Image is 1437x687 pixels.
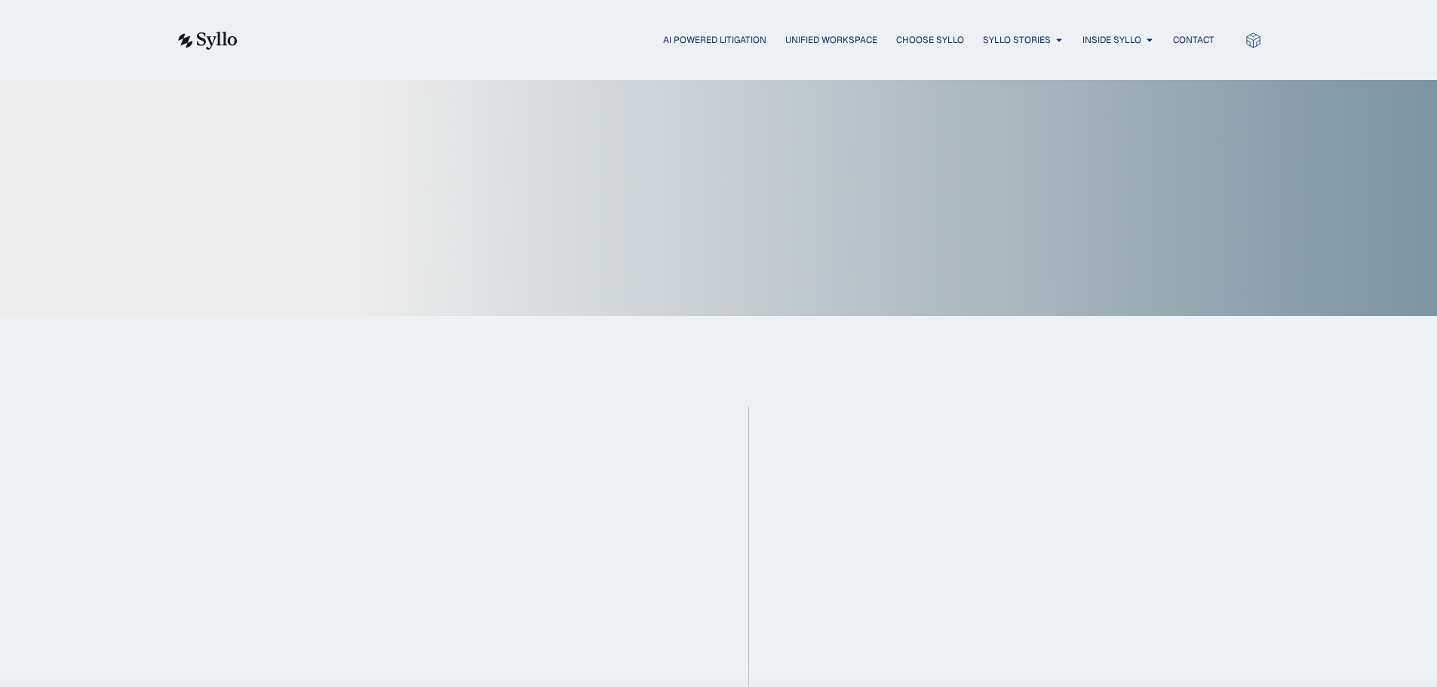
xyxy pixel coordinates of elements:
[663,33,766,47] a: AI Powered Litigation
[896,33,964,47] a: Choose Syllo
[983,33,1051,47] a: Syllo Stories
[1173,33,1214,47] a: Contact
[268,33,1214,48] div: Menu Toggle
[176,32,238,50] img: syllo
[268,33,1214,48] nav: Menu
[785,33,877,47] a: Unified Workspace
[1082,33,1141,47] a: Inside Syllo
